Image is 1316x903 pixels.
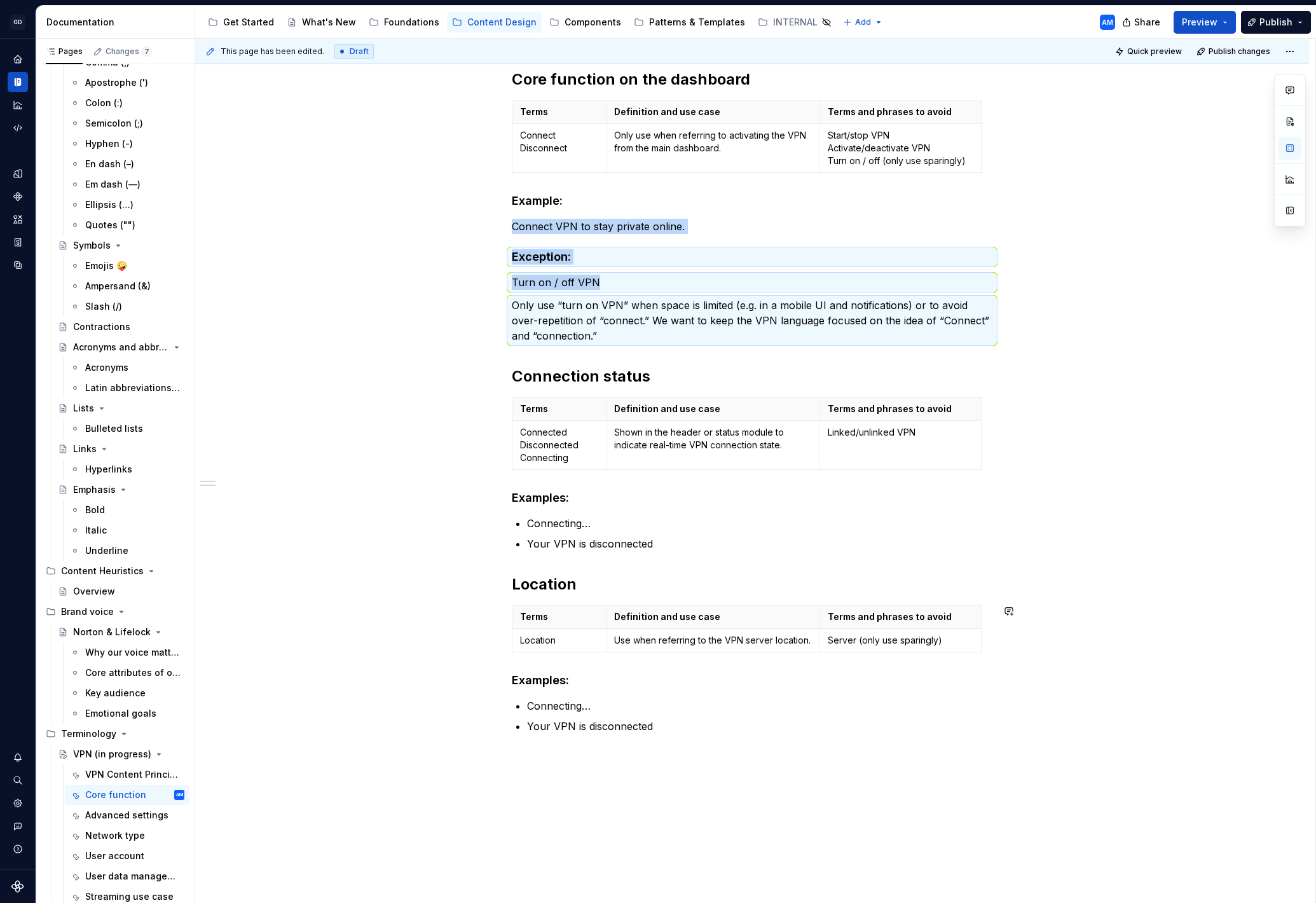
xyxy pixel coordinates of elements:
button: Search ⌘K [8,770,28,790]
a: Patterns & Templates [629,12,750,32]
div: Network type [85,829,145,842]
a: Underline [65,541,189,561]
a: Settings [8,793,28,813]
a: Components [544,12,626,32]
a: Apostrophe (') [65,72,189,93]
div: Get Started [223,16,274,29]
p: Only use when referring to activating the VPN from the main dashboard. [614,129,812,155]
a: Components [8,186,28,207]
div: Content Design [467,16,537,29]
p: Connecting… [527,698,992,713]
p: Your VPN is disconnected [527,719,992,734]
div: Notifications [8,747,28,768]
p: Definition and use case [614,106,812,118]
a: Core attributes of our brand voice [65,663,189,683]
div: Ellipsis (…) [85,198,134,211]
p: Terms and phrases to avoid [828,106,973,118]
a: INTERNAL [753,12,837,32]
a: Foundations [364,12,444,32]
div: Hyphen (-) [85,137,133,150]
p: Turn on / off VPN [512,275,992,290]
a: Design tokens [8,163,28,184]
a: Hyperlinks [65,459,189,479]
a: Assets [8,209,28,230]
a: Get Started [203,12,279,32]
div: Links [73,443,97,455]
h4: Examples: [512,673,992,688]
div: User data management [85,870,182,883]
a: Acronyms [65,357,189,378]
a: Supernova Logo [11,880,24,893]
a: Ellipsis (…) [65,195,189,215]
p: Server (only use sparingly) [828,634,973,647]
div: Hyperlinks [85,463,132,476]
span: Publish [1259,16,1292,29]
a: Emojis 🤪 [65,256,189,276]
a: User account [65,846,189,866]
div: Streaming use case [85,890,174,903]
div: Acronyms [85,361,128,374]
a: Slash (/) [65,296,189,317]
div: Symbols [73,239,111,252]
a: Colon (:) [65,93,189,113]
a: Quotes ("") [65,215,189,235]
a: Data sources [8,255,28,275]
span: Share [1134,16,1160,29]
div: Code automation [8,118,28,138]
div: Emojis 🤪 [85,259,127,272]
button: Publish [1241,11,1311,34]
div: Advanced settings [85,809,168,822]
div: Pages [46,46,83,57]
div: What's New [302,16,356,29]
div: Ampersand (&) [85,280,151,293]
button: Publish changes [1193,43,1276,60]
div: Key audience [85,687,146,700]
div: Colon (:) [85,97,123,109]
p: Your VPN is disconnected [527,536,992,551]
a: Symbols [53,235,189,256]
div: Content Heuristics [41,561,189,581]
span: Preview [1182,16,1217,29]
div: Terminology [41,724,189,744]
div: VPN Content Principles [85,768,182,781]
h2: Location [512,574,992,595]
div: Changes [106,46,152,57]
p: Terms and phrases to avoid [828,610,973,623]
p: Use when referring to the VPN server location. [614,634,812,647]
span: 7 [142,46,152,57]
p: Connect VPN to stay private online. [512,219,992,234]
a: En dash (–) [65,154,189,174]
div: Contact support [8,816,28,836]
a: What's New [282,12,361,32]
a: Semicolon (;) [65,113,189,134]
div: Latin abbreviations (e.g. / i.e.) [85,382,182,394]
h2: Core function on the dashboard [512,69,992,90]
span: Publish changes [1209,46,1270,57]
a: Home [8,49,28,69]
div: Acronyms and abbreviations [73,341,169,354]
button: GD [3,8,33,36]
a: Content Design [447,12,542,32]
div: Em dash (—) [85,178,141,191]
p: Location [520,634,598,647]
a: Latin abbreviations (e.g. / i.e.) [65,378,189,398]
a: Ampersand (&) [65,276,189,296]
div: Underline [85,544,128,557]
p: Linked/unlinked VPN [828,426,973,439]
p: Shown in the header or status module to indicate real-time VPN connection state. [614,426,812,452]
p: Connecting… [527,516,992,531]
a: Acronyms and abbreviations [53,337,189,357]
p: Terms [520,610,598,623]
button: Quick preview [1111,43,1188,60]
a: Lists [53,398,189,418]
div: Slash (/) [85,300,122,313]
h4: Examples: [512,490,992,506]
div: Foundations [384,16,439,29]
div: Brand voice [61,605,114,618]
div: Quotes ("") [85,219,135,231]
a: Bold [65,500,189,520]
